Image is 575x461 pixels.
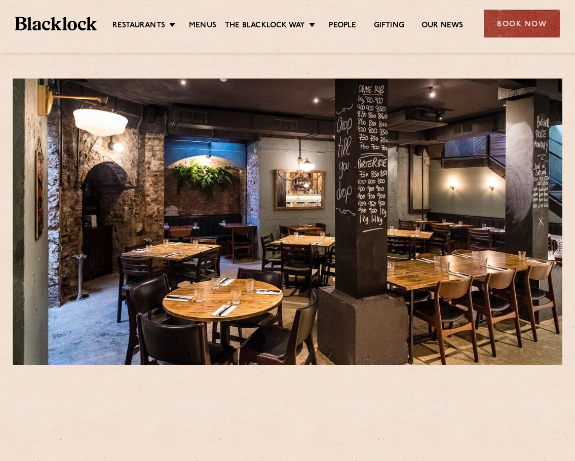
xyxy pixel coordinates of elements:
[15,17,97,30] img: BL_Textured_Logo-footer-cropped.svg
[225,21,305,32] a: The Blacklock Way
[374,21,404,32] a: Gifting
[421,21,464,32] a: Our News
[112,21,165,32] a: Restaurants
[189,21,216,32] a: Menus
[484,10,560,37] div: Book Now
[329,21,356,32] a: People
